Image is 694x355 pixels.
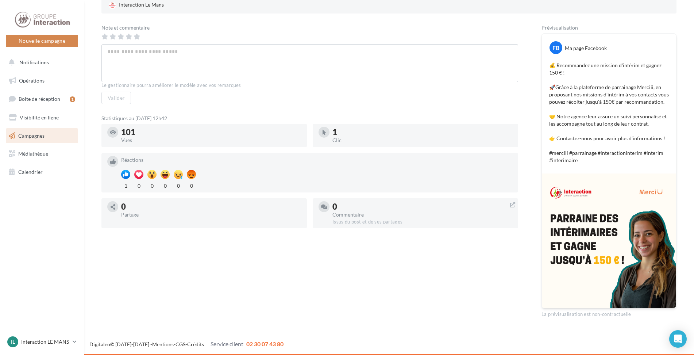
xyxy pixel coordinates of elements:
[101,116,518,121] div: Statistiques au [DATE] 12h42
[121,128,301,136] div: 101
[89,341,284,347] span: © [DATE]-[DATE] - - -
[174,181,183,190] div: 0
[541,308,676,318] div: La prévisualisation est non-contractuelle
[134,181,143,190] div: 0
[18,150,48,157] span: Médiathèque
[549,62,669,164] p: 💰 Recommandez une mission d'intérim et gagnez 150 € ! 🚀Grâce à la plateforme de parrainage Mercii...
[4,110,80,125] a: Visibilité en ligne
[121,157,512,163] div: Réactions
[70,96,75,102] div: 1
[101,92,131,104] button: Valider
[211,340,243,347] span: Service client
[4,146,80,161] a: Médiathèque
[11,338,15,346] span: IL
[6,335,78,349] a: IL Interaction LE MANS
[4,55,77,70] button: Notifications
[187,181,196,190] div: 0
[565,45,607,52] div: Ma page Facebook
[152,341,174,347] a: Mentions
[550,41,562,54] div: FB
[121,203,301,211] div: 0
[332,128,512,136] div: 1
[161,181,170,190] div: 0
[187,341,204,347] a: Crédits
[6,35,78,47] button: Nouvelle campagne
[669,330,687,348] div: Open Intercom Messenger
[147,181,157,190] div: 0
[19,59,49,65] span: Notifications
[4,73,80,88] a: Opérations
[4,91,80,107] a: Boîte de réception1
[176,341,185,347] a: CGS
[19,77,45,84] span: Opérations
[332,203,512,211] div: 0
[332,138,512,143] div: Clic
[541,25,676,30] div: Prévisualisation
[332,212,512,217] div: Commentaire
[18,169,43,175] span: Calendrier
[246,340,284,347] span: 02 30 07 43 80
[4,128,80,144] a: Campagnes
[121,181,130,190] div: 1
[20,114,59,121] span: Visibilité en ligne
[4,164,80,180] a: Calendrier
[121,212,301,217] div: Partage
[19,96,60,102] span: Boîte de réception
[101,82,518,89] div: Le gestionnaire pourra améliorer le modèle avec vos remarques
[332,219,512,225] div: Issus du post et de ses partages
[21,338,70,346] p: Interaction LE MANS
[18,132,45,138] span: Campagnes
[101,25,518,30] div: Note et commentaire
[121,138,301,143] div: Vues
[89,341,110,347] a: Digitaleo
